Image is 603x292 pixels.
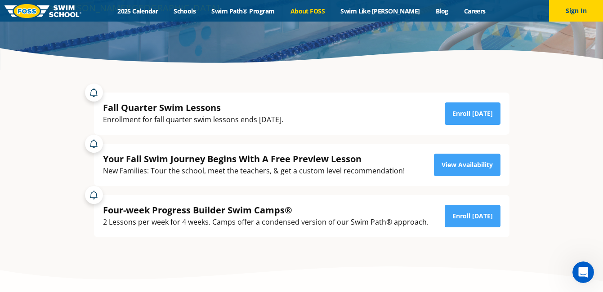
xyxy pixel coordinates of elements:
iframe: Intercom live chat [572,261,594,283]
div: Four-week Progress Builder Swim Camps® [103,204,429,216]
div: New Families: Tour the school, meet the teachers, & get a custom level recommendation! [103,165,405,177]
a: Enroll [DATE] [445,205,500,227]
div: Your Fall Swim Journey Begins With A Free Preview Lesson [103,153,405,165]
a: Enroll [DATE] [445,102,500,125]
a: Swim Like [PERSON_NAME] [333,7,428,15]
a: Swim Path® Program [204,7,282,15]
div: Fall Quarter Swim Lessons [103,102,283,114]
a: View Availability [434,154,500,176]
a: Schools [166,7,204,15]
img: FOSS Swim School Logo [4,4,81,18]
a: 2025 Calendar [110,7,166,15]
div: 2 Lessons per week for 4 weeks. Camps offer a condensed version of our Swim Path® approach. [103,216,429,228]
div: Enrollment for fall quarter swim lessons ends [DATE]. [103,114,283,126]
a: About FOSS [282,7,333,15]
a: Careers [456,7,493,15]
a: Blog [428,7,456,15]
